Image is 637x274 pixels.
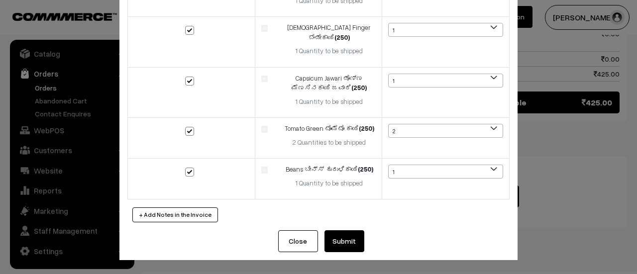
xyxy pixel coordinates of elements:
[389,74,503,88] span: 1
[283,179,376,188] div: 1 Quantity to be shipped
[278,230,318,252] button: Close
[283,138,376,148] div: 2 Quantities to be shipped
[389,124,503,138] span: 2
[283,23,376,42] div: [DEMOGRAPHIC_DATA] Finger‌ ಬೆಂಡೇಕಾಯಿ
[283,46,376,56] div: 1 Quantity to be shipped
[283,165,376,175] div: Beans ಬೀನ್ಸ್ ಹುರುಳಿಕಾಯಿ
[359,124,374,132] strong: (250)
[132,207,218,222] button: + Add Notes in the Invoice
[261,25,268,31] img: product.jpg
[351,84,367,91] strong: (250)
[324,230,364,252] button: Submit
[261,126,268,132] img: product.jpg
[388,165,503,179] span: 1
[389,165,503,179] span: 1
[261,76,268,82] img: product.jpg
[283,97,376,107] div: 1 Quantity to be shipped
[261,167,268,173] img: product.jpg
[334,33,350,41] strong: (250)
[283,124,376,134] div: Tomato Green ಟೊಮೆಟೊ ಕಾಯಿ
[388,23,503,37] span: 1
[283,74,376,93] div: Capsicum Jawari ಡೊಣ್ಣ ಮೆಣಸಿನಕಾಯಿ ಜವಾರಿ
[389,23,503,37] span: 1
[358,165,373,173] strong: (250)
[388,74,503,88] span: 1
[388,124,503,138] span: 2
